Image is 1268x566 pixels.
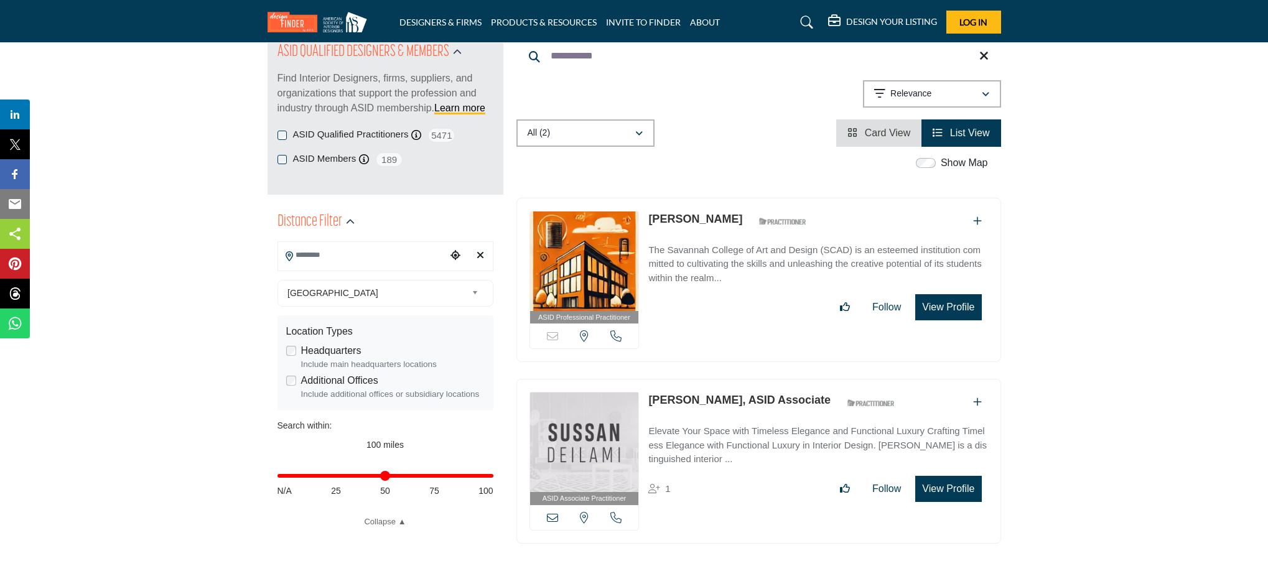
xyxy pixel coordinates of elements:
p: All (2) [528,127,551,139]
input: Search Keyword [516,41,1001,71]
a: ASID Professional Practitioner [530,211,639,324]
a: ASID Associate Practitioner [530,392,639,505]
a: Collapse ▲ [277,516,493,528]
span: ASID Professional Practitioner [538,312,630,323]
button: View Profile [915,294,981,320]
div: Location Types [286,324,485,339]
a: [PERSON_NAME] [648,213,742,225]
button: View Profile [915,476,981,502]
a: Elevate Your Space with Timeless Elegance and Functional Luxury Crafting Timeless Elegance with F... [648,417,987,466]
button: Like listing [832,295,858,320]
span: 25 [331,485,341,498]
img: ASID Qualified Practitioners Badge Icon [754,214,810,230]
div: DESIGN YOUR LISTING [828,15,937,30]
a: [PERSON_NAME], ASID Associate [648,394,831,406]
a: Search [788,12,821,32]
input: ASID Qualified Practitioners checkbox [277,131,287,140]
span: 75 [429,485,439,498]
button: Like listing [832,476,858,501]
button: Follow [864,295,909,320]
div: Choose your current location [446,243,465,269]
p: Monica Letourneau [648,211,742,228]
img: Monica Letourneau [530,211,639,311]
a: INVITE TO FINDER [606,17,681,27]
a: View Card [847,128,910,138]
button: Relevance [863,80,1001,108]
span: Card View [865,128,911,138]
p: Elevate Your Space with Timeless Elegance and Functional Luxury Crafting Timeless Elegance with F... [648,424,987,466]
h2: ASID QUALIFIED DESIGNERS & MEMBERS [277,41,449,63]
div: Followers [648,481,670,496]
span: N/A [277,485,292,498]
span: 100 miles [366,440,404,450]
div: Include additional offices or subsidiary locations [301,388,485,401]
p: Relevance [890,88,931,100]
label: ASID Qualified Practitioners [293,128,409,142]
h5: DESIGN YOUR LISTING [846,16,937,27]
label: Show Map [941,155,988,170]
a: Learn more [434,103,485,113]
input: Search Location [278,243,446,267]
span: 50 [380,485,390,498]
a: DESIGNERS & FIRMS [399,17,482,27]
span: ASID Associate Practitioner [543,493,627,504]
label: Headquarters [301,343,361,358]
li: Card View [836,119,921,147]
span: 1 [665,483,670,494]
a: Add To List [973,216,982,226]
span: Log In [959,17,987,27]
button: All (2) [516,119,655,147]
a: PRODUCTS & RESOURCES [491,17,597,27]
span: 189 [375,152,403,167]
a: ABOUT [690,17,720,27]
p: The Savannah College of Art and Design (SCAD) is an esteemed institution committed to cultivating... [648,243,987,285]
input: ASID Members checkbox [277,155,287,164]
div: Search within: [277,419,493,432]
h2: Distance Filter [277,211,342,233]
a: View List [933,128,989,138]
button: Log In [946,11,1001,34]
a: The Savannah College of Art and Design (SCAD) is an esteemed institution committed to cultivating... [648,236,987,285]
span: 100 [478,485,493,498]
img: Sussan Deilami, ASID Associate [530,392,639,492]
p: Sussan Deilami, ASID Associate [648,392,831,409]
button: Follow [864,476,909,501]
li: List View [921,119,1000,147]
p: Find Interior Designers, firms, suppliers, and organizations that support the profession and indu... [277,71,493,116]
span: [GEOGRAPHIC_DATA] [287,285,467,300]
a: Add To List [973,397,982,407]
label: Additional Offices [301,373,378,388]
span: List View [950,128,990,138]
span: 5471 [427,128,455,143]
label: ASID Members [293,152,357,166]
img: Site Logo [268,12,373,32]
img: ASID Qualified Practitioners Badge Icon [842,395,898,411]
div: Include main headquarters locations [301,358,485,371]
div: Clear search location [471,243,490,269]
